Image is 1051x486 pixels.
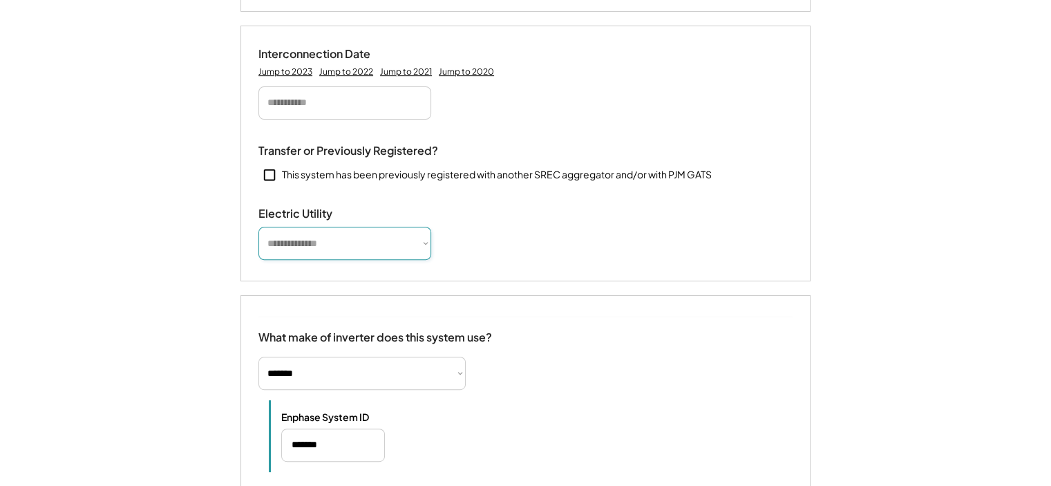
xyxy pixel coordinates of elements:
[319,66,373,77] div: Jump to 2022
[258,317,492,348] div: What make of inverter does this system use?
[258,144,438,158] div: Transfer or Previously Registered?
[258,207,397,221] div: Electric Utility
[258,66,312,77] div: Jump to 2023
[380,66,432,77] div: Jump to 2021
[282,168,712,182] div: This system has been previously registered with another SREC aggregator and/or with PJM GATS
[439,66,494,77] div: Jump to 2020
[281,411,419,423] div: Enphase System ID
[258,47,397,62] div: Interconnection Date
